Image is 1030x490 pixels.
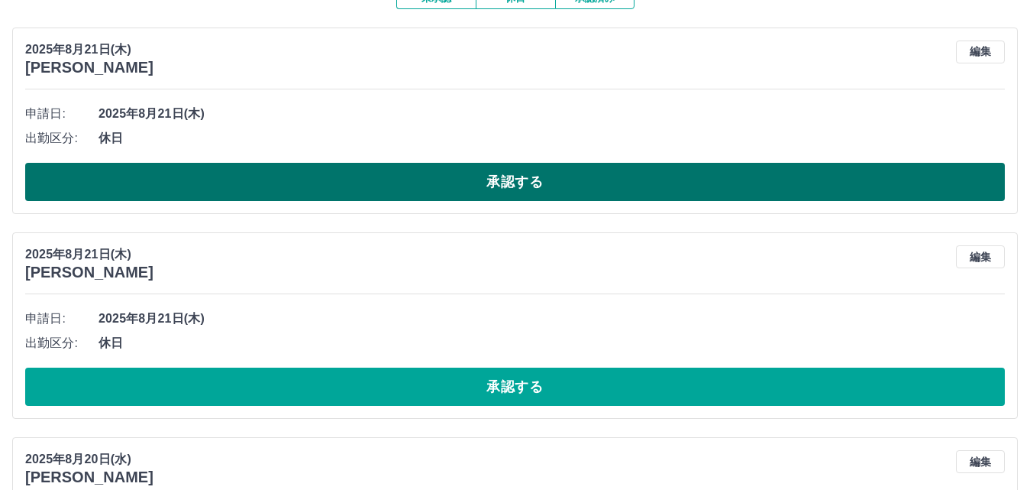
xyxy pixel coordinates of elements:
span: 2025年8月21日(木) [98,310,1005,328]
h3: [PERSON_NAME] [25,264,153,281]
button: 編集 [956,41,1005,63]
p: 2025年8月21日(木) [25,245,153,264]
p: 2025年8月21日(木) [25,41,153,59]
span: 申請日: [25,105,98,123]
span: 休日 [98,334,1005,352]
span: 2025年8月21日(木) [98,105,1005,123]
span: 出勤区分: [25,334,98,352]
span: 出勤区分: [25,129,98,148]
h3: [PERSON_NAME] [25,59,153,76]
button: 編集 [956,450,1005,473]
span: 申請日: [25,310,98,328]
button: 編集 [956,245,1005,268]
p: 2025年8月20日(水) [25,450,153,469]
button: 承認する [25,368,1005,406]
h3: [PERSON_NAME] [25,469,153,486]
span: 休日 [98,129,1005,148]
button: 承認する [25,163,1005,201]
